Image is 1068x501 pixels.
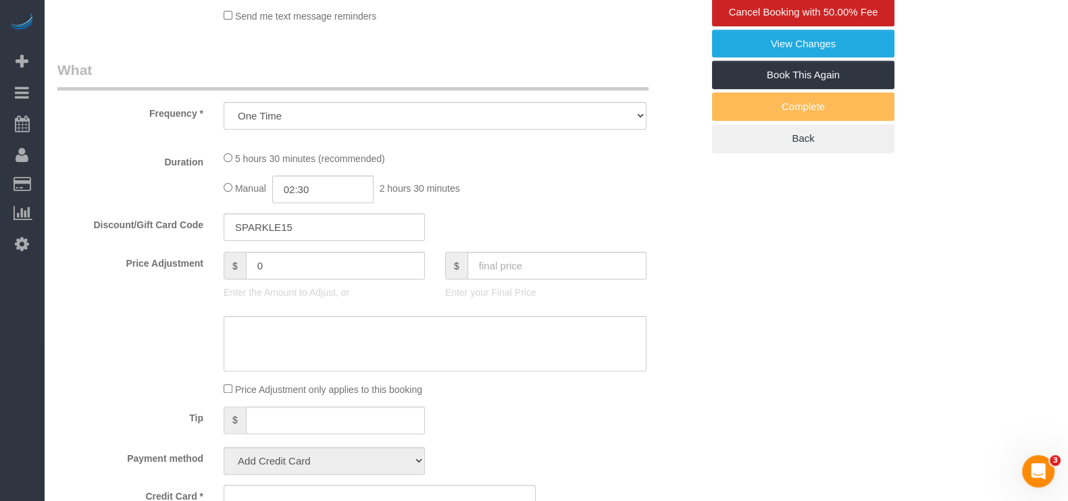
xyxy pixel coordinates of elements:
span: Send me text message reminders [235,11,376,22]
span: Price Adjustment only applies to this booking [235,384,422,395]
span: 5 hours 30 minutes (recommended) [235,153,385,164]
p: Enter the Amount to Adjust, or [224,286,425,299]
input: final price [467,252,646,280]
span: $ [224,252,246,280]
p: Enter your Final Price [445,286,646,299]
label: Discount/Gift Card Code [47,213,213,232]
label: Price Adjustment [47,252,213,270]
span: 2 hours 30 minutes [380,183,460,194]
label: Payment method [47,447,213,465]
span: $ [445,252,467,280]
legend: What [57,60,649,90]
span: Cancel Booking with 50.00% Fee [729,6,878,18]
label: Frequency * [47,102,213,120]
span: $ [224,406,246,434]
img: Automaid Logo [8,14,35,32]
a: View Changes [712,30,894,58]
label: Duration [47,151,213,169]
a: Book This Again [712,61,894,89]
iframe: Intercom live chat [1022,455,1054,487]
span: Manual [235,183,266,194]
span: 3 [1050,455,1061,466]
label: Tip [47,406,213,425]
a: Back [712,124,894,153]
